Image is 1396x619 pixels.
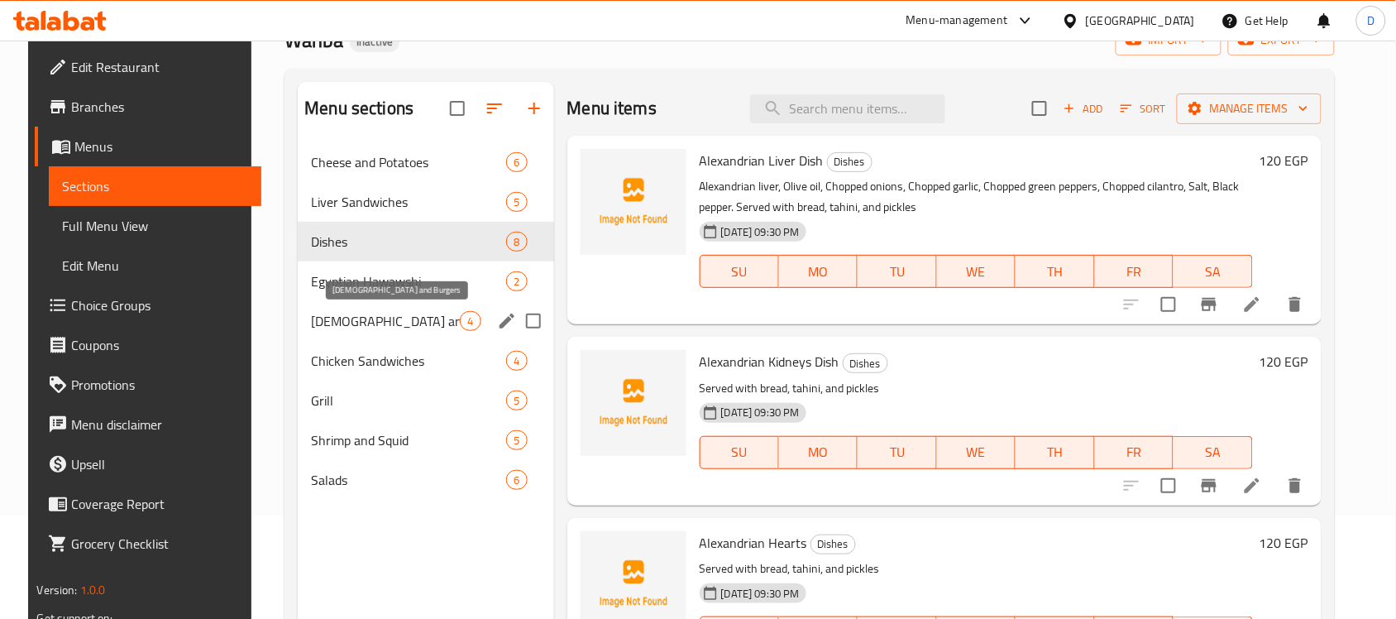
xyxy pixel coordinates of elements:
[298,136,553,506] nav: Menu sections
[506,351,527,371] div: items
[707,260,772,284] span: SU
[1241,30,1322,50] span: export
[298,142,553,182] div: Cheese and Potatoes6
[35,444,261,484] a: Upsell
[298,262,553,301] div: Egyptian Hawawshi2
[1022,440,1088,464] span: TH
[715,224,806,240] span: [DATE] 09:30 PM
[311,470,506,490] div: Salads
[1016,255,1094,288] button: TH
[715,586,806,602] span: [DATE] 09:30 PM
[298,222,553,262] div: Dishes8
[298,301,553,341] div: [DEMOGRAPHIC_DATA] and Burgers4edit
[700,436,779,469] button: SU
[1061,99,1106,118] span: Add
[304,96,414,121] h2: Menu sections
[581,350,686,456] img: Alexandrian Kidneys Dish
[944,260,1009,284] span: WE
[71,335,248,355] span: Coupons
[1275,466,1315,506] button: delete
[475,89,514,128] span: Sort sections
[74,137,248,156] span: Menus
[298,460,553,500] div: Salads6
[350,35,399,49] span: Inactive
[311,152,506,172] span: Cheese and Potatoes
[1151,468,1186,503] span: Select to update
[1177,94,1322,124] button: Manage items
[298,420,553,460] div: Shrimp and Squid5
[1110,96,1177,122] span: Sort items
[700,349,839,374] span: Alexandrian Kidneys Dish
[311,271,506,291] div: Egyptian Hawawshi
[937,436,1016,469] button: WE
[700,559,1253,579] p: Served with bread, tahini, and pickles
[311,391,506,410] span: Grill
[35,365,261,405] a: Promotions
[786,260,851,284] span: MO
[507,393,526,409] span: 5
[71,494,248,514] span: Coverage Report
[700,148,824,173] span: Alexandrian Liver Dish
[1275,285,1315,324] button: delete
[786,440,851,464] span: MO
[507,473,526,488] span: 6
[700,255,779,288] button: SU
[507,353,526,369] span: 4
[350,32,399,52] div: Inactive
[811,535,855,554] span: Dishes
[507,194,526,210] span: 5
[906,11,1008,31] div: Menu-management
[311,192,506,212] span: Liver Sandwiches
[944,440,1009,464] span: WE
[506,232,527,252] div: items
[311,351,506,371] span: Chicken Sandwiches
[71,454,248,474] span: Upsell
[858,255,936,288] button: TU
[35,325,261,365] a: Coupons
[1174,255,1252,288] button: SA
[864,260,930,284] span: TU
[1174,436,1252,469] button: SA
[1260,149,1308,172] h6: 120 EGP
[567,96,657,121] h2: Menu items
[1121,99,1166,118] span: Sort
[298,381,553,420] div: Grill5
[506,470,527,490] div: items
[1367,12,1374,30] span: D
[937,255,1016,288] button: WE
[1057,96,1110,122] span: Add item
[715,405,806,420] span: [DATE] 09:30 PM
[1102,260,1167,284] span: FR
[1116,96,1170,122] button: Sort
[507,234,526,250] span: 8
[843,353,888,373] div: Dishes
[507,433,526,449] span: 5
[62,176,248,196] span: Sections
[864,440,930,464] span: TU
[581,149,686,255] img: Alexandrian Liver Dish
[460,311,480,331] div: items
[71,375,248,395] span: Promotions
[1189,285,1229,324] button: Branch-specific-item
[495,309,519,333] button: edit
[779,255,858,288] button: MO
[35,127,261,166] a: Menus
[1022,91,1057,126] span: Select section
[506,391,527,410] div: items
[71,57,248,77] span: Edit Restaurant
[1260,531,1308,554] h6: 120 EGP
[49,166,261,206] a: Sections
[35,524,261,564] a: Grocery Checklist
[810,535,856,554] div: Dishes
[779,436,858,469] button: MO
[1260,350,1308,373] h6: 120 EGP
[507,155,526,170] span: 6
[858,436,936,469] button: TU
[507,274,526,290] span: 2
[514,89,554,128] button: Add section
[71,97,248,117] span: Branches
[506,152,527,172] div: items
[827,152,872,172] div: Dishes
